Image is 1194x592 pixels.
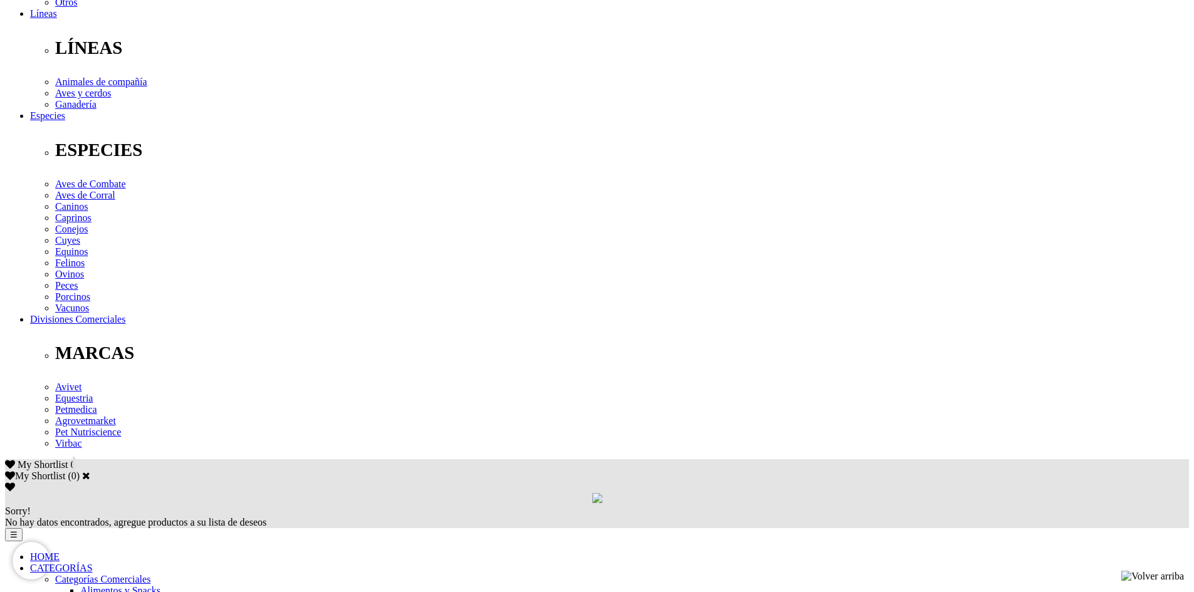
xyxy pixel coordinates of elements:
p: ESPECIES [55,140,1189,160]
a: Animales de compañía [55,76,147,87]
a: Agrovetmarket [55,415,116,426]
iframe: Brevo live chat [13,542,50,579]
a: Conejos [55,224,88,234]
a: CATEGORÍAS [30,563,93,573]
a: Aves de Corral [55,190,115,200]
span: ( ) [68,470,80,481]
a: Equestria [55,393,93,403]
a: Petmedica [55,404,97,415]
label: My Shortlist [5,470,65,481]
a: Peces [55,280,78,291]
span: 0 [70,459,75,470]
a: Avivet [55,382,81,392]
p: MARCAS [55,343,1189,363]
a: Aves y cerdos [55,88,111,98]
a: Aves de Combate [55,179,126,189]
a: Ovinos [55,269,84,279]
a: Virbac [55,438,82,449]
a: Especies [30,110,65,121]
a: Categorías Comerciales [55,574,150,584]
a: Divisiones Comerciales [30,314,125,325]
button: ☰ [5,528,23,541]
a: Vacunos [55,303,89,313]
a: Caprinos [55,212,92,223]
a: Líneas [30,8,57,19]
label: 0 [71,470,76,481]
a: Equinos [55,246,88,257]
a: Pet Nutriscience [55,427,121,437]
img: loading.gif [592,493,602,503]
a: Porcinos [55,291,90,302]
span: My Shortlist [18,459,68,470]
a: Caninos [55,201,88,212]
a: Cuyes [55,235,80,246]
p: LÍNEAS [55,38,1189,58]
img: Volver arriba [1121,571,1184,582]
a: Ganadería [55,99,97,110]
a: Cerrar [82,470,90,480]
a: Felinos [55,257,85,268]
div: No hay datos encontrados, agregue productos a su lista de deseos [5,506,1189,528]
span: Sorry! [5,506,31,516]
